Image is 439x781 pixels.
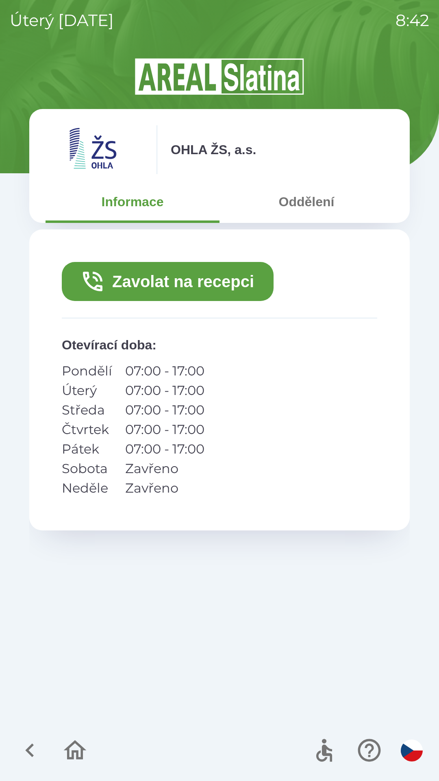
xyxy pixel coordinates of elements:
[62,439,112,459] p: Pátek
[125,459,204,478] p: Zavřeno
[171,140,256,159] p: OHLA ŽS, a.s.
[62,262,274,301] button: Zavolat na recepci
[125,381,204,400] p: 07:00 - 17:00
[46,187,219,216] button: Informace
[46,125,143,174] img: 95230cbc-907d-4dce-b6ee-20bf32430970.png
[125,420,204,439] p: 07:00 - 17:00
[62,400,112,420] p: Středa
[29,57,410,96] img: Logo
[125,478,204,498] p: Zavřeno
[125,400,204,420] p: 07:00 - 17:00
[62,381,112,400] p: Úterý
[62,335,377,355] p: Otevírací doba :
[62,361,112,381] p: Pondělí
[219,187,393,216] button: Oddělení
[125,361,204,381] p: 07:00 - 17:00
[125,439,204,459] p: 07:00 - 17:00
[10,8,114,33] p: úterý [DATE]
[396,8,429,33] p: 8:42
[62,478,112,498] p: Neděle
[62,420,112,439] p: Čtvrtek
[62,459,112,478] p: Sobota
[401,740,423,761] img: cs flag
